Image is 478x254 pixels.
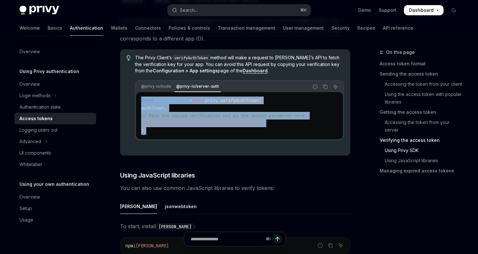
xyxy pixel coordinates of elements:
[331,83,340,91] button: Ask AI
[19,180,89,188] h5: Using your own authentication
[14,136,96,147] button: Toggle Advanced section
[14,101,96,113] a: Authentication state
[358,7,371,13] a: Demo
[154,98,190,103] span: verifiedClaims
[141,113,307,119] span: // Pass the copied verification key as the second parameter here.
[19,126,57,134] div: Logging users out
[14,159,96,170] a: Whitelabel
[139,83,173,90] div: @privy-io/node
[120,171,195,180] span: Using JavaScript libraries
[380,135,464,145] a: Verifying the access token
[70,20,103,36] a: Authentication
[120,222,350,231] span: To start, install :
[243,68,268,74] a: Dashboard
[153,68,218,73] strong: Configuration > App settings
[386,48,415,56] span: On this page
[383,20,413,36] a: API reference
[259,98,261,103] span: (
[380,89,464,107] a: Using the access token with popular libraries
[19,68,79,75] h5: Using Privy authentication
[19,103,61,111] div: Authentication state
[19,193,40,201] div: Overview
[14,191,96,203] a: Overview
[19,216,33,224] div: Usage
[331,20,350,36] a: Security
[380,107,464,117] a: Getting the access token
[135,54,344,74] span: The Privy Client’s method will make a request to [PERSON_NAME]’s API to fetch the verification ke...
[191,232,263,246] input: Ask a question...
[380,59,464,69] a: Access token format
[14,147,96,159] a: UI components
[380,117,464,135] a: Accessing the token from your server
[19,205,32,212] div: Setup
[380,145,464,156] a: Using Privy SDK
[449,5,459,15] button: Toggle dark mode
[220,98,259,103] span: verifyAuthToken
[19,138,41,145] div: Advanced
[243,68,268,73] strong: Dashboard
[180,6,198,14] div: Search...
[380,79,464,89] a: Accessing the token from your client
[141,120,264,126] span: 'paste-your-verification-key-from-the-dashboard'
[14,78,96,90] a: Overview
[300,8,307,13] span: ⌘ K
[14,113,96,124] a: Access tokens
[14,46,96,57] a: Overview
[379,7,396,13] a: Support
[14,203,96,214] a: Setup
[172,55,210,61] code: verifyAuthToken
[48,20,62,36] a: Basics
[380,166,464,176] a: Managing expired access tokens
[164,105,167,111] span: ,
[120,184,350,192] span: You can also use common JavaScript libraries to verify tokens:
[19,92,50,99] div: Login methods
[218,20,275,36] a: Transaction management
[126,55,131,61] svg: Tip
[19,48,40,55] div: Overview
[409,7,434,13] span: Dashboard
[169,20,210,36] a: Policies & controls
[19,115,53,122] div: Access tokens
[19,6,59,15] img: dark logo
[14,124,96,136] a: Logging users out
[14,214,96,226] a: Usage
[174,83,221,90] div: @privy-io/server-auth
[19,149,51,157] div: UI components
[19,20,40,36] a: Welcome
[321,83,330,91] button: Copy the contents from the code block
[120,199,157,214] div: [PERSON_NAME]
[135,20,161,36] a: Connectors
[19,80,40,88] div: Overview
[111,20,127,36] a: Wallets
[14,90,96,101] button: Toggle Login methods section
[192,98,205,103] span: await
[141,105,164,111] span: authToken
[19,161,42,168] div: Whitelabel
[168,4,311,16] button: Open search
[218,98,220,103] span: .
[404,5,444,15] a: Dashboard
[205,98,218,103] span: privy
[273,235,282,243] button: Send message
[141,98,154,103] span: const
[283,20,324,36] a: User management
[311,83,319,91] button: Report incorrect code
[156,223,194,230] code: [PERSON_NAME]
[380,69,464,79] a: Sending the access token
[380,156,464,166] a: Using JavaScript libraries
[165,199,197,214] div: jsonwebtoken
[190,98,192,103] span: =
[357,20,375,36] a: Recipes
[141,128,146,134] span: );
